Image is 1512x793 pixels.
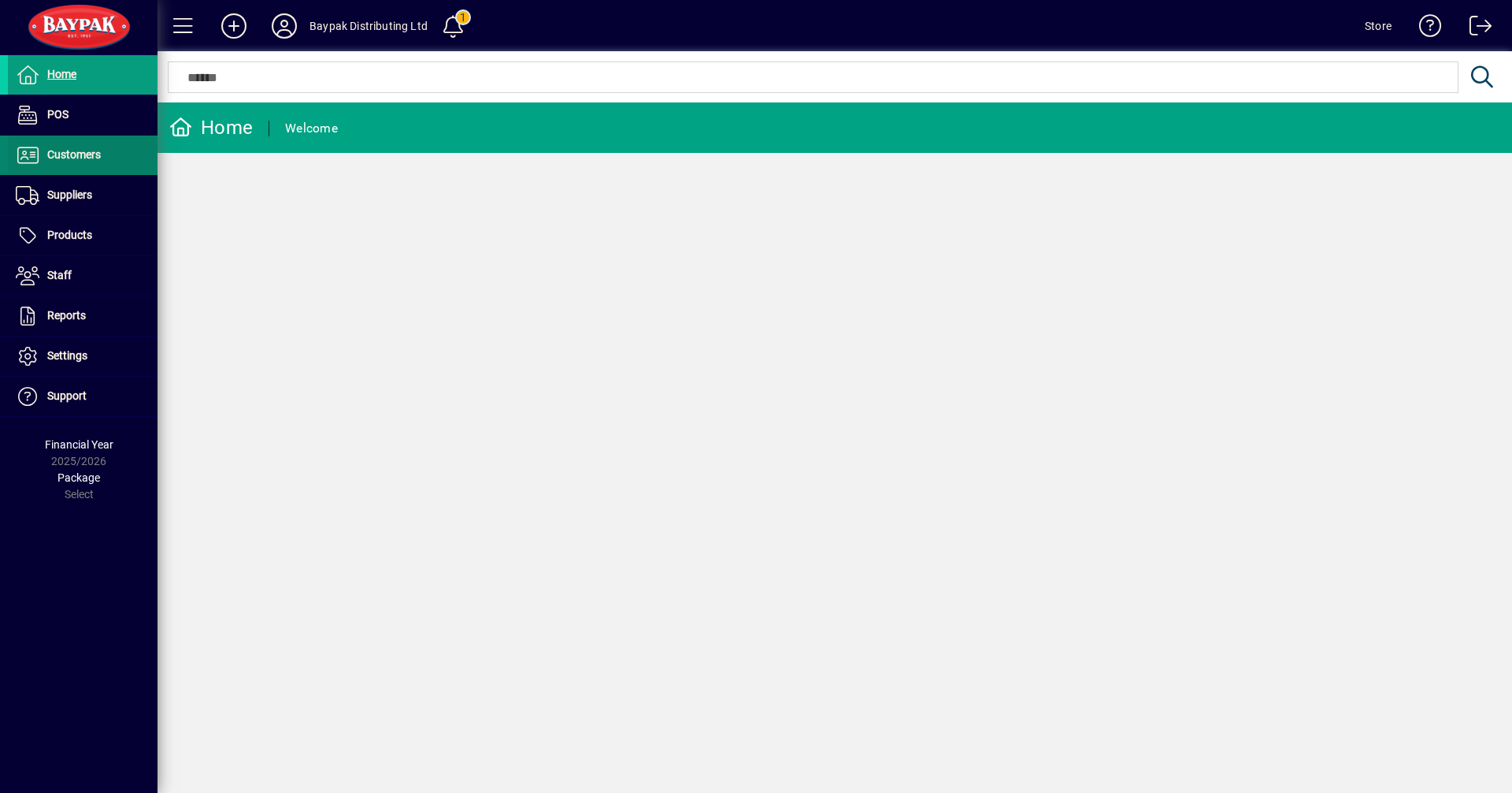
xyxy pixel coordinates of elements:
span: Staff [47,269,72,281]
a: Knowledge Base [1407,3,1442,54]
div: Home [169,115,253,140]
span: Settings [47,349,87,362]
span: Customers [47,148,101,161]
button: Profile [259,12,309,40]
span: Reports [47,309,86,322]
a: Staff [8,256,157,296]
span: Home [47,68,76,80]
a: Reports [8,296,157,336]
a: Logout [1458,3,1492,54]
a: Support [8,377,157,416]
a: Customers [8,136,157,175]
a: Suppliers [8,176,157,215]
span: Suppliers [47,188,92,201]
div: Store [1365,13,1392,39]
span: Support [47,389,87,402]
span: POS [47,108,69,121]
div: Baypak Distributing Ltd [309,13,428,39]
span: Products [47,229,92,241]
span: Financial Year [45,438,113,451]
span: Package [57,471,100,484]
div: Welcome [285,116,338,141]
a: Products [8,216,157,255]
a: Settings [8,337,157,376]
button: Add [209,12,259,40]
a: POS [8,95,157,135]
